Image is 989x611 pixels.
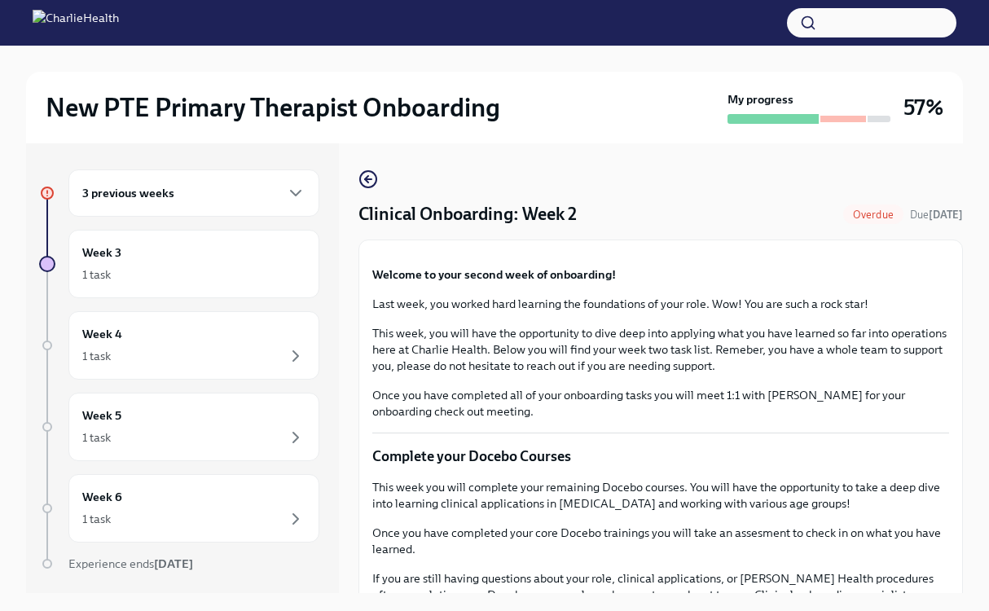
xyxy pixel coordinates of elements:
img: CharlieHealth [33,10,119,36]
span: Overdue [843,209,903,221]
p: Once you have completed all of your onboarding tasks you will meet 1:1 with [PERSON_NAME] for you... [372,387,949,420]
div: 1 task [82,511,111,527]
h2: New PTE Primary Therapist Onboarding [46,91,500,124]
h6: Week 4 [82,325,122,343]
div: 1 task [82,348,111,364]
div: 3 previous weeks [68,169,319,217]
h3: 57% [903,93,943,122]
strong: [DATE] [929,209,963,221]
span: September 6th, 2025 09:00 [910,207,963,222]
a: Week 61 task [39,474,319,543]
h6: Week 5 [82,407,121,424]
a: Week 51 task [39,393,319,461]
div: 1 task [82,266,111,283]
h4: Clinical Onboarding: Week 2 [358,202,577,226]
p: This week you will complete your remaining Docebo courses. You will have the opportunity to take ... [372,479,949,512]
a: Week 31 task [39,230,319,298]
strong: [DATE] [154,556,193,571]
p: Once you have completed your core Docebo trainings you will take an assesment to check in on what... [372,525,949,557]
p: This week, you will have the opportunity to dive deep into applying what you have learned so far ... [372,325,949,374]
h6: Week 3 [82,244,121,262]
p: Complete your Docebo Courses [372,446,949,466]
div: 1 task [82,429,111,446]
h6: 3 previous weeks [82,184,174,202]
strong: Welcome to your second week of onboarding! [372,267,616,282]
a: Week 41 task [39,311,319,380]
h6: Week 6 [82,488,122,506]
p: Last week, you worked hard learning the foundations of your role. Wow! You are such a rock star! [372,296,949,312]
span: Experience ends [68,556,193,571]
span: Due [910,209,963,221]
strong: My progress [727,91,793,108]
